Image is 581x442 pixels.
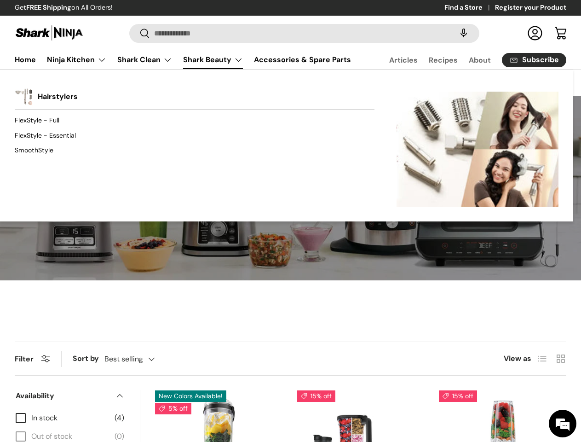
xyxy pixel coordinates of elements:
label: Sort by [73,353,104,364]
summary: Shark Beauty [178,51,248,69]
strong: FREE Shipping [26,3,71,12]
button: Best selling [104,351,173,367]
a: Subscribe [502,53,566,67]
span: Subscribe [522,56,559,64]
span: Best selling [104,355,143,363]
a: Find a Store [444,3,495,13]
summary: Availability [16,379,124,413]
span: 5% off [155,403,191,414]
a: Recipes [429,51,458,69]
span: Filter [15,354,34,364]
span: View as [504,353,531,364]
img: Shark Ninja Philippines [15,24,84,42]
span: In stock [31,413,109,424]
span: (0) [115,431,124,442]
a: About [469,51,491,69]
speech-search-button: Search by voice [449,23,478,43]
a: Home [15,51,36,69]
span: New Colors Available! [155,390,226,402]
a: Accessories & Spare Parts [254,51,351,69]
nav: Secondary [367,51,566,69]
span: Availability [16,390,109,401]
a: Articles [389,51,418,69]
summary: Ninja Kitchen [41,51,112,69]
span: (4) [115,413,124,424]
button: Filter [15,354,50,364]
span: Out of stock [31,431,109,442]
summary: Shark Clean [112,51,178,69]
p: Get on All Orders! [15,3,113,13]
a: Register your Product [495,3,566,13]
span: 15% off [297,390,335,402]
nav: Primary [15,51,351,69]
span: 15% off [439,390,477,402]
